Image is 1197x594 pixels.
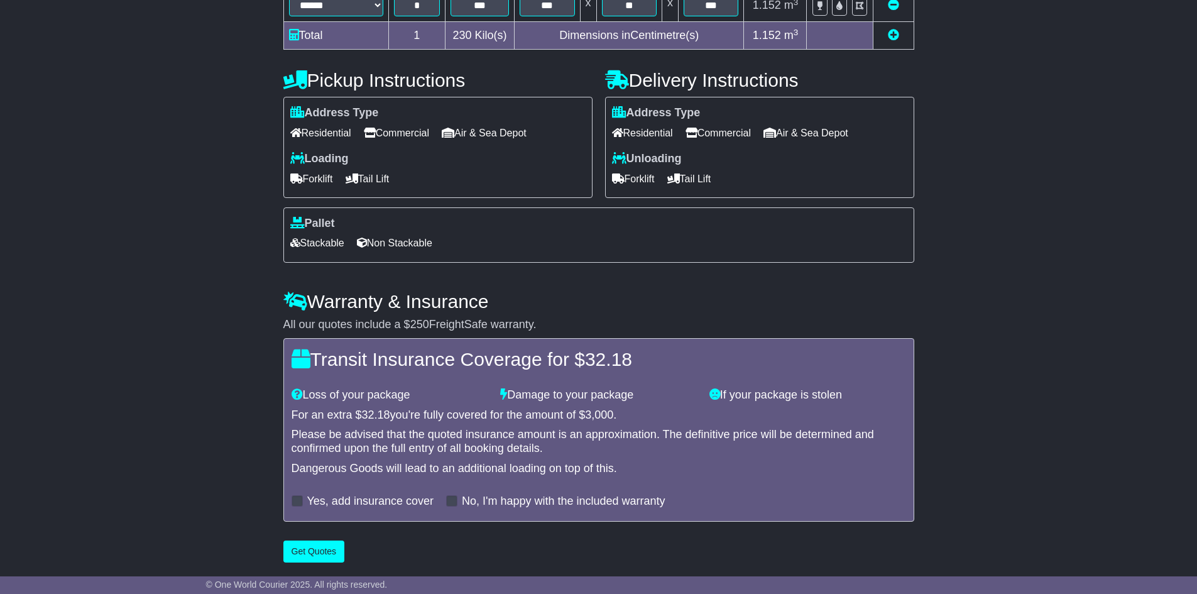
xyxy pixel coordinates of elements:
[292,409,906,422] div: For an extra $ you're fully covered for the amount of $ .
[410,318,429,331] span: 250
[346,169,390,189] span: Tail Lift
[888,29,899,41] a: Add new item
[612,152,682,166] label: Unloading
[794,28,799,37] sup: 3
[290,169,333,189] span: Forklift
[290,217,335,231] label: Pallet
[290,123,351,143] span: Residential
[462,495,665,509] label: No, I'm happy with the included warranty
[283,541,345,563] button: Get Quotes
[612,106,701,120] label: Address Type
[283,291,914,312] h4: Warranty & Insurance
[494,388,703,402] div: Damage to your package
[364,123,429,143] span: Commercial
[283,22,388,50] td: Total
[292,349,906,370] h4: Transit Insurance Coverage for $
[445,22,515,50] td: Kilo(s)
[357,233,432,253] span: Non Stackable
[453,29,472,41] span: 230
[612,123,673,143] span: Residential
[667,169,711,189] span: Tail Lift
[753,29,781,41] span: 1.152
[290,106,379,120] label: Address Type
[784,29,799,41] span: m
[307,495,434,509] label: Yes, add insurance cover
[290,233,344,253] span: Stackable
[290,152,349,166] label: Loading
[585,349,632,370] span: 32.18
[283,318,914,332] div: All our quotes include a $ FreightSafe warranty.
[292,462,906,476] div: Dangerous Goods will lead to an additional loading on top of this.
[605,70,914,91] h4: Delivery Instructions
[612,169,655,189] span: Forklift
[283,70,593,91] h4: Pickup Instructions
[703,388,912,402] div: If your package is stolen
[362,409,390,421] span: 32.18
[515,22,744,50] td: Dimensions in Centimetre(s)
[686,123,751,143] span: Commercial
[585,409,613,421] span: 3,000
[206,580,388,590] span: © One World Courier 2025. All rights reserved.
[442,123,527,143] span: Air & Sea Depot
[292,428,906,455] div: Please be advised that the quoted insurance amount is an approximation. The definitive price will...
[285,388,495,402] div: Loss of your package
[763,123,848,143] span: Air & Sea Depot
[388,22,445,50] td: 1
